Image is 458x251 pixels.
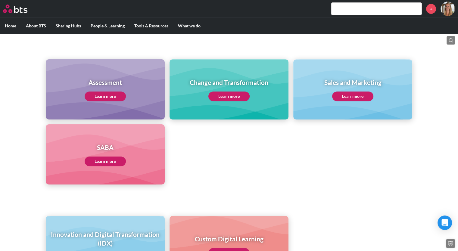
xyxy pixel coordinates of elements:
a: Learn more [85,156,126,166]
a: Learn more [208,91,250,101]
h1: Custom Digital Learning [195,234,263,243]
h1: Change and Transformation [190,78,268,87]
div: Open Intercom Messenger [438,215,452,230]
img: BTS Logo [3,5,27,13]
label: What we do [173,18,205,34]
label: Sharing Hubs [51,18,86,34]
label: About BTS [21,18,51,34]
h1: Sales and Marketing [324,78,381,87]
a: Learn more [85,91,126,101]
a: Profile [441,2,455,16]
h1: Assessment [85,78,126,87]
a: Go home [3,5,39,13]
a: + [426,4,436,14]
h1: Innovation and Digital Transformation (IDX) [50,230,160,248]
img: Meghan Mariner [441,2,455,16]
label: Tools & Resources [129,18,173,34]
h1: SABA [85,143,126,152]
a: Learn more [332,91,373,101]
label: People & Learning [86,18,129,34]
